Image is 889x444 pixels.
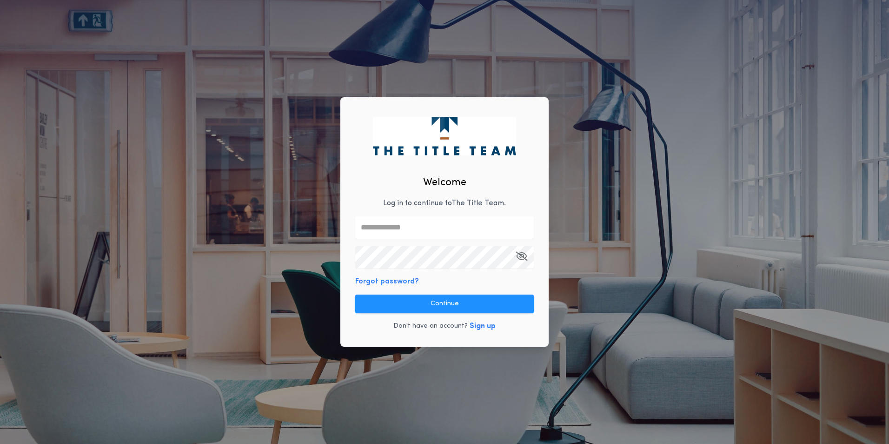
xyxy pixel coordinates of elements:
[423,175,466,190] h2: Welcome
[355,276,419,287] button: Forgot password?
[393,322,468,331] p: Don't have an account?
[470,321,496,332] button: Sign up
[383,198,506,209] p: Log in to continue to The Title Team .
[373,117,516,155] img: logo
[355,295,534,313] button: Continue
